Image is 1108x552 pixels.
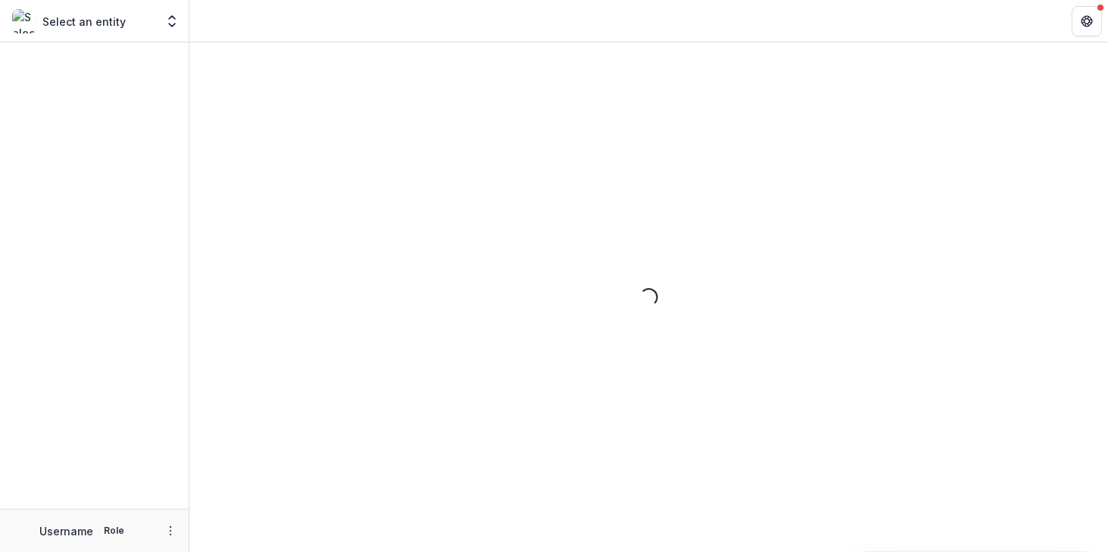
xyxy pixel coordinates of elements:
[12,9,36,33] img: Select an entity
[1072,6,1102,36] button: Get Help
[161,522,180,540] button: More
[39,523,93,539] p: Username
[99,524,129,538] p: Role
[161,6,183,36] button: Open entity switcher
[42,14,126,30] p: Select an entity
